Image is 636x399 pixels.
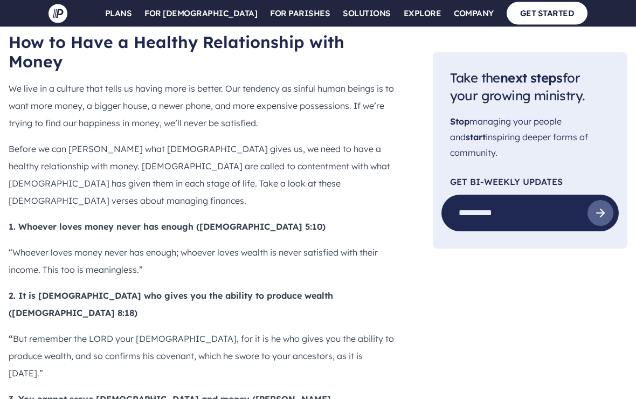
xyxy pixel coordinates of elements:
p: Get Bi-Weekly Updates [450,178,610,187]
a: GET STARTED [507,2,588,24]
b: “ [9,334,13,345]
h2: How to Have a Healthy Relationship with Money [9,33,398,72]
p: We live in a culture that tells us having more is better. Our tendency as sinful human beings is ... [9,80,398,132]
p: Before we can [PERSON_NAME] what [DEMOGRAPHIC_DATA] gives us, we need to have a healthy relations... [9,141,398,210]
b: 1. Whoever loves money never has enough ([DEMOGRAPHIC_DATA] 5:10) [9,222,326,232]
span: start [466,132,486,142]
span: Take the for your growing ministry. [450,70,585,104]
span: next steps [500,70,563,86]
p: But remember the LORD your [DEMOGRAPHIC_DATA], for it is he who gives you the ability to produce ... [9,331,398,382]
p: “Whoever loves money never has enough; whoever loves wealth is never satisfied with their income.... [9,244,398,279]
p: managing your people and inspiring deeper forms of community. [450,114,610,161]
span: Stop [450,116,469,127]
b: 2. It is [DEMOGRAPHIC_DATA] who gives you the ability to produce wealth ([DEMOGRAPHIC_DATA] 8:18) [9,291,333,319]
